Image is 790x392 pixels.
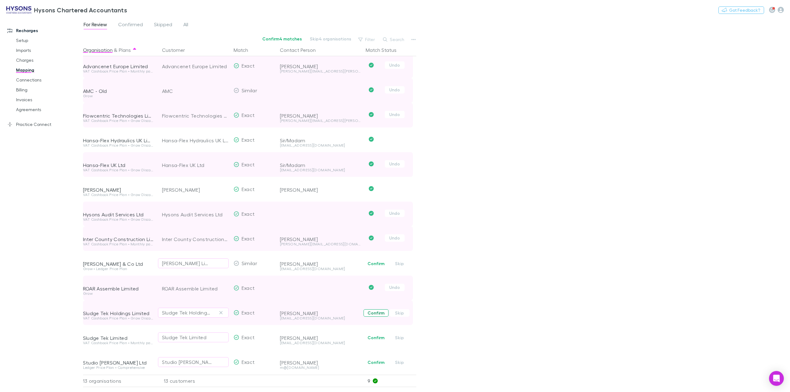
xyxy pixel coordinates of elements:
[10,85,88,95] a: Billing
[280,360,361,366] div: [PERSON_NAME]
[162,334,207,341] div: Sludge Tek Limited
[369,236,374,240] svg: Confirmed
[280,366,361,369] div: m@[DOMAIN_NAME]
[280,144,361,147] div: [EMAIL_ADDRESS][DOMAIN_NAME]
[83,137,155,144] div: Hansa-Flex Hydraulics UK Limited
[390,334,410,341] button: Skip
[280,187,361,193] div: [PERSON_NAME]
[280,162,361,168] div: Sir/Madam
[83,168,155,172] div: VAT Cashbook Price Plan • Grow Discount B
[158,332,229,342] button: Sludge Tek Limited
[242,112,255,118] span: Exact
[83,88,155,94] div: AMC - Old
[280,44,323,56] button: Contact Person
[306,35,355,43] button: Skip4 organisations
[385,86,405,94] button: Undo
[83,119,155,123] div: VAT Cashbook Price Plan • Grow Discount B
[280,267,361,271] div: [EMAIL_ADDRESS][DOMAIN_NAME]
[83,360,155,366] div: Studio [PERSON_NAME] Ltd
[234,44,256,56] div: Match
[242,285,255,291] span: Exact
[162,153,229,177] div: Hansa-Flex UK Ltd
[369,161,374,166] svg: Confirmed
[162,177,229,202] div: [PERSON_NAME]
[83,113,155,119] div: Flowcentric Technologies Limited
[242,137,255,143] span: Exact
[390,359,410,366] button: Skip
[83,236,155,242] div: Inter County Construction Limited
[280,69,361,73] div: [PERSON_NAME][EMAIL_ADDRESS][PERSON_NAME][DOMAIN_NAME]
[242,359,255,365] span: Exact
[183,21,188,29] span: All
[366,44,404,56] button: Match Status
[369,137,374,142] svg: Confirmed
[364,359,389,366] button: Confirm
[83,162,155,168] div: Hansa-Flex UK Ltd
[280,335,361,341] div: [PERSON_NAME]
[83,316,155,320] div: VAT Cashbook Price Plan • Grow Discount B
[385,234,405,242] button: Undo
[83,261,155,267] div: [PERSON_NAME] & Co Ltd
[83,144,155,147] div: VAT Cashbook Price Plan • Grow Discount B
[1,26,88,35] a: Recharges
[242,186,255,192] span: Exact
[280,137,361,144] div: Sir/Madam
[280,341,361,345] div: [EMAIL_ADDRESS][DOMAIN_NAME]
[83,242,155,246] div: VAT Cashbook Price Plan • Monthly payroll charges • Grow Discount B
[83,44,113,56] button: Organisation
[242,334,255,340] span: Exact
[242,161,255,167] span: Exact
[385,61,405,69] button: Undo
[83,366,155,369] div: Ledger Price Plan • Comprehensive
[364,260,389,267] button: Confirm
[10,75,88,85] a: Connections
[10,105,88,115] a: Agreements
[83,218,155,221] div: VAT Cashbook Price Plan • Grow Discount B
[162,309,212,316] div: Sludge Tek Holdings Limited
[368,375,416,387] p: 9
[280,119,361,123] div: [PERSON_NAME][EMAIL_ADDRESS][PERSON_NAME][DOMAIN_NAME]
[10,65,88,75] a: Mapping
[162,358,212,366] div: Studio [PERSON_NAME] Ltd
[162,44,192,56] button: Customer
[280,113,361,119] div: [PERSON_NAME]
[364,334,389,341] button: Confirm
[119,44,131,56] button: Plans
[390,309,410,317] button: Skip
[10,55,88,65] a: Charges
[158,357,229,367] button: Studio [PERSON_NAME] Ltd
[158,308,229,318] button: Sludge Tek Holdings Limited
[83,211,155,218] div: Hysons Audit Services Ltd
[83,341,155,345] div: VAT Cashbook Price Plan • Monthly payroll charges • Grow Discount B
[162,202,229,227] div: Hysons Audit Services Ltd
[157,375,231,387] div: 13 customers
[385,284,405,291] button: Undo
[2,2,131,17] a: Hysons Chartered Accountants
[83,63,155,69] div: Advancenet Europe Limited
[83,310,155,316] div: Sludge Tek Holdings Limited
[242,260,257,266] span: Similar
[390,260,410,267] button: Skip
[380,36,408,43] button: Search
[369,186,374,191] svg: Confirmed
[84,21,107,29] span: For Review
[83,193,155,197] div: VAT Cashbook Price Plan • Grow Discount B
[280,242,361,246] div: [PERSON_NAME][EMAIL_ADDRESS][DOMAIN_NAME]
[369,211,374,216] svg: Confirmed
[83,335,155,341] div: Sludge Tek Limited
[83,69,155,73] div: VAT Cashbook Price Plan • Monthly payroll charges • Grow Discount B
[242,63,255,69] span: Exact
[1,119,88,129] a: Practice Connect
[162,79,229,103] div: AMC
[364,309,389,317] button: Confirm
[242,211,255,217] span: Exact
[162,128,229,153] div: Hansa-Flex Hydraulics UK Limited
[280,63,361,69] div: [PERSON_NAME]
[369,87,374,92] svg: Confirmed
[10,45,88,55] a: Imports
[162,260,212,267] div: [PERSON_NAME] Limited
[83,292,155,295] div: Grow
[162,103,229,128] div: Flowcentric Technologies Limited
[83,94,155,98] div: Grow
[162,276,229,301] div: ROAR Assemble Limited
